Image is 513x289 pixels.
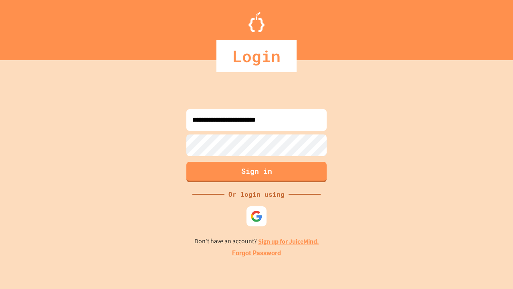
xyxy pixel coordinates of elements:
a: Sign up for JuiceMind. [258,237,319,246]
p: Don't have an account? [194,236,319,246]
div: Or login using [224,189,289,199]
iframe: chat widget [479,257,505,281]
img: google-icon.svg [250,210,263,222]
button: Sign in [186,162,327,182]
iframe: chat widget [446,222,505,256]
div: Login [216,40,297,72]
img: Logo.svg [248,12,265,32]
a: Forgot Password [232,248,281,258]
